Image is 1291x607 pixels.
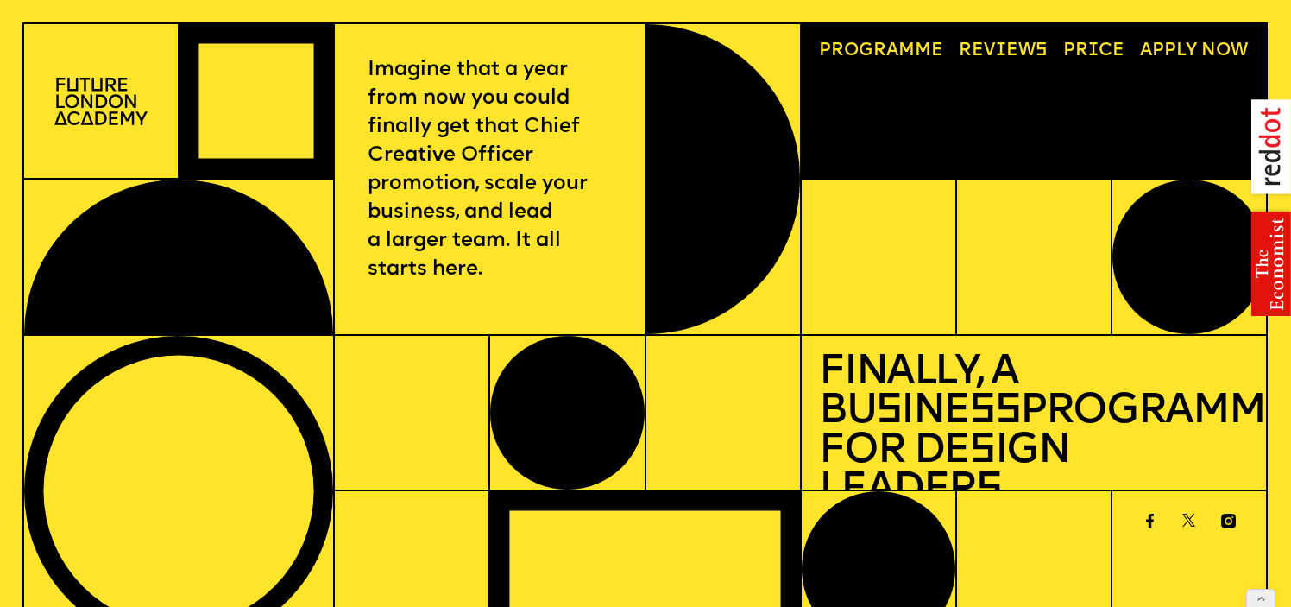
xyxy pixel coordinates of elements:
a: Price [1055,33,1134,68]
span: s [876,391,902,433]
span: ss [969,391,1020,433]
span: s [969,431,995,472]
h1: Finally, a Bu ine Programme for De ign Leader [819,354,1248,511]
span: A [1140,42,1152,60]
a: Programme [810,33,953,68]
a: Reviews [950,33,1057,68]
p: Imagine that a year from now you could finally get that Chief Creative Officer promotion, scale y... [368,56,612,283]
span: s [976,470,1002,511]
a: Apply now [1131,33,1257,68]
span: a [886,42,898,60]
